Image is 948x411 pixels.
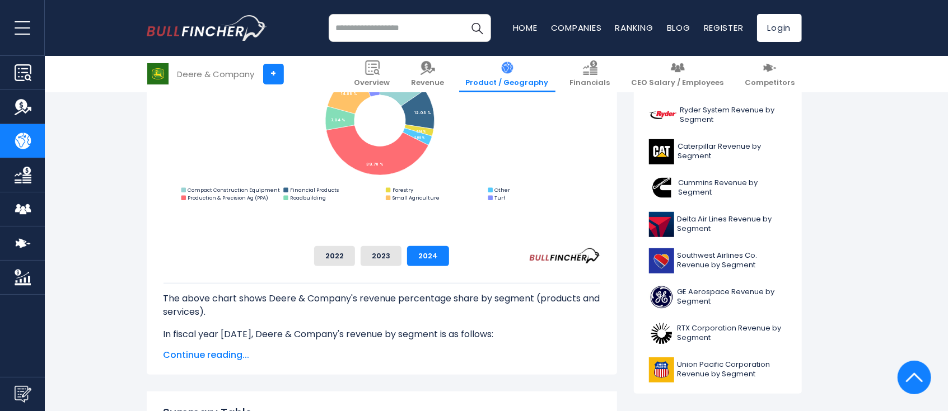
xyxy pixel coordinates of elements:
text: Small Agriculture [392,195,439,202]
img: CAT logo [649,139,675,164]
span: RTX Corporation Revenue by Segment [678,324,787,343]
span: Caterpillar Revenue by Segment [678,142,786,161]
span: Financials [570,78,610,88]
p: In fiscal year [DATE], Deere & Company's revenue by segment is as follows: [164,328,600,341]
a: Cummins Revenue by Segment [642,173,793,204]
a: Overview [348,56,397,92]
text: Financial Products [290,187,339,194]
a: Blog [667,22,690,34]
button: 2022 [314,246,355,266]
a: Caterpillar Revenue by Segment [642,136,793,167]
img: R logo [649,103,677,128]
a: Financials [563,56,617,92]
a: Delta Air Lines Revenue by Segment [642,209,793,240]
a: Register [704,22,744,34]
text: Production & Precision Ag (PPA) [188,195,268,202]
a: Union Pacific Corporation Revenue by Segment [642,355,793,385]
span: Product / Geography [466,78,549,88]
text: Forestry [392,187,413,194]
text: Other [494,187,510,194]
span: Continue reading... [164,348,600,362]
text: Compact Construction Equipment [188,187,280,194]
a: Product / Geography [459,56,555,92]
a: Companies [551,22,602,34]
tspan: 14.88 % [340,91,357,96]
span: CEO Salary / Employees [632,78,724,88]
img: bullfincher logo [147,15,267,41]
a: Southwest Airlines Co. Revenue by Segment [642,245,793,276]
span: Overview [354,78,390,88]
text: Roadbuilding [290,195,326,202]
img: GE logo [649,285,674,310]
a: CEO Salary / Employees [625,56,731,92]
img: CMI logo [649,176,675,201]
tspan: 2.85 % [414,135,425,140]
img: DAL logo [649,212,674,237]
button: 2024 [407,246,449,266]
svg: Deere & Company's Revenue Share by Segment [164,13,600,237]
tspan: 7.04 % [331,118,345,123]
p: The above chart shows Deere & Company's revenue percentage share by segment (products and services). [164,292,600,319]
a: Revenue [405,56,451,92]
button: 2023 [361,246,401,266]
span: Cummins Revenue by Segment [679,178,787,197]
a: RTX Corporation Revenue by Segment [642,318,793,349]
img: RTX logo [649,321,674,346]
img: LUV logo [649,248,674,273]
button: Search [463,14,491,42]
a: Go to homepage [147,15,267,41]
a: Competitors [739,56,802,92]
img: DE logo [147,63,169,84]
div: Deere & Company [178,68,255,81]
tspan: 12.03 % [414,111,431,116]
text: Turf [494,195,505,202]
a: Login [757,14,802,42]
span: Competitors [745,78,795,88]
img: UNP logo [649,357,674,382]
span: GE Aerospace Revenue by Segment [678,287,787,306]
span: Revenue [412,78,445,88]
a: + [263,64,284,84]
a: Home [513,22,538,34]
tspan: 39.78 % [366,162,383,167]
a: Ryder System Revenue by Segment [642,100,793,131]
span: Ryder System Revenue by Segment [680,106,787,125]
a: GE Aerospace Revenue by Segment [642,282,793,313]
a: Ranking [615,22,653,34]
span: Southwest Airlines Co. Revenue by Segment [678,251,787,270]
span: Delta Air Lines Revenue by Segment [678,215,787,234]
span: Union Pacific Corporation Revenue by Segment [678,360,787,379]
tspan: 2.14 % [417,129,426,134]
